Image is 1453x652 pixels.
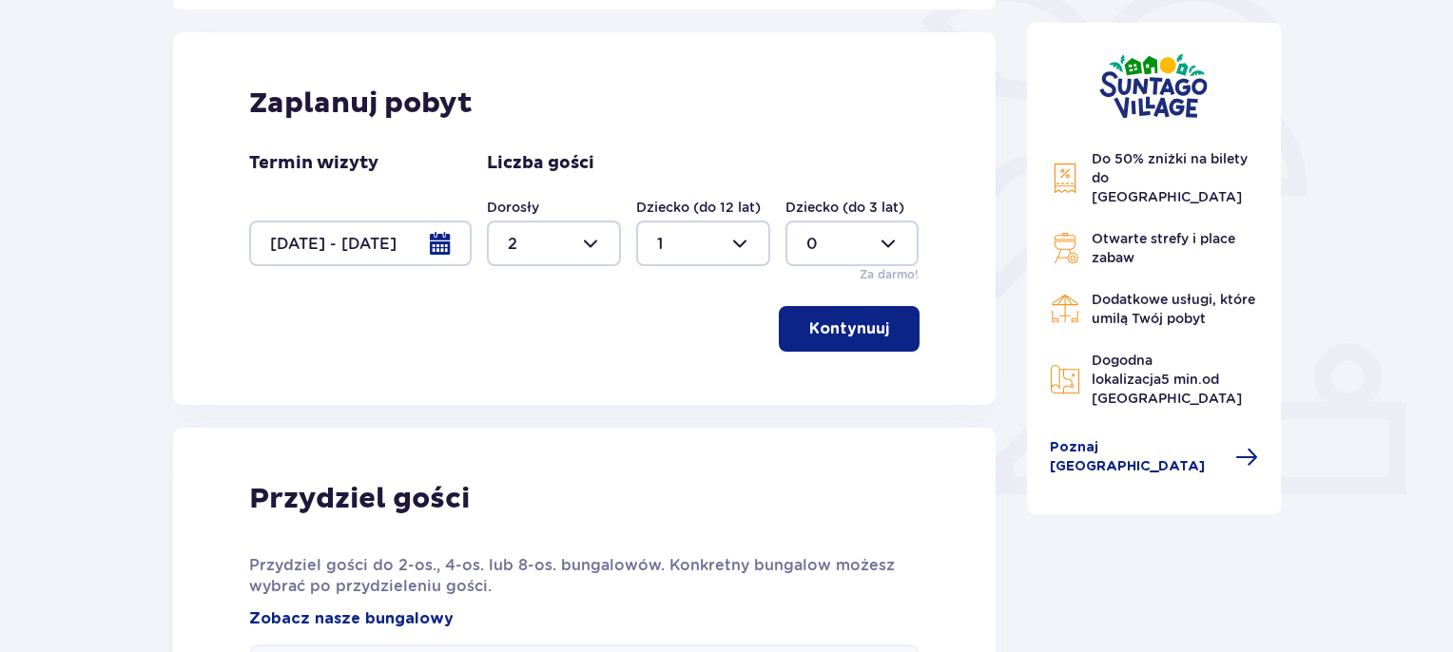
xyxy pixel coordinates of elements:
label: Dorosły [487,198,539,217]
button: Kontynuuj [779,306,920,352]
span: Do 50% zniżki na bilety do [GEOGRAPHIC_DATA] [1092,151,1248,204]
label: Dziecko (do 12 lat) [636,198,761,217]
a: Zobacz nasze bungalowy [249,608,454,629]
span: 5 min. [1161,372,1202,387]
img: Discount Icon [1050,163,1080,194]
p: Liczba gości [487,152,594,175]
span: Dogodna lokalizacja od [GEOGRAPHIC_DATA] [1092,353,1242,406]
p: Przydziel gości do 2-os., 4-os. lub 8-os. bungalowów. Konkretny bungalow możesz wybrać po przydzi... [249,555,920,597]
a: Poznaj [GEOGRAPHIC_DATA] [1050,438,1259,476]
img: Grill Icon [1050,233,1080,263]
img: Restaurant Icon [1050,294,1080,324]
p: Kontynuuj [809,318,889,339]
p: Termin wizyty [249,152,378,175]
p: Przydziel gości [249,481,470,517]
img: Map Icon [1050,364,1080,394]
span: Otwarte strefy i place zabaw [1092,231,1235,265]
img: Suntago Village [1099,53,1208,119]
span: Poznaj [GEOGRAPHIC_DATA] [1050,438,1225,476]
label: Dziecko (do 3 lat) [785,198,904,217]
p: Zaplanuj pobyt [249,86,473,122]
p: Za darmo! [860,266,919,283]
span: Dodatkowe usługi, które umilą Twój pobyt [1092,292,1255,326]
